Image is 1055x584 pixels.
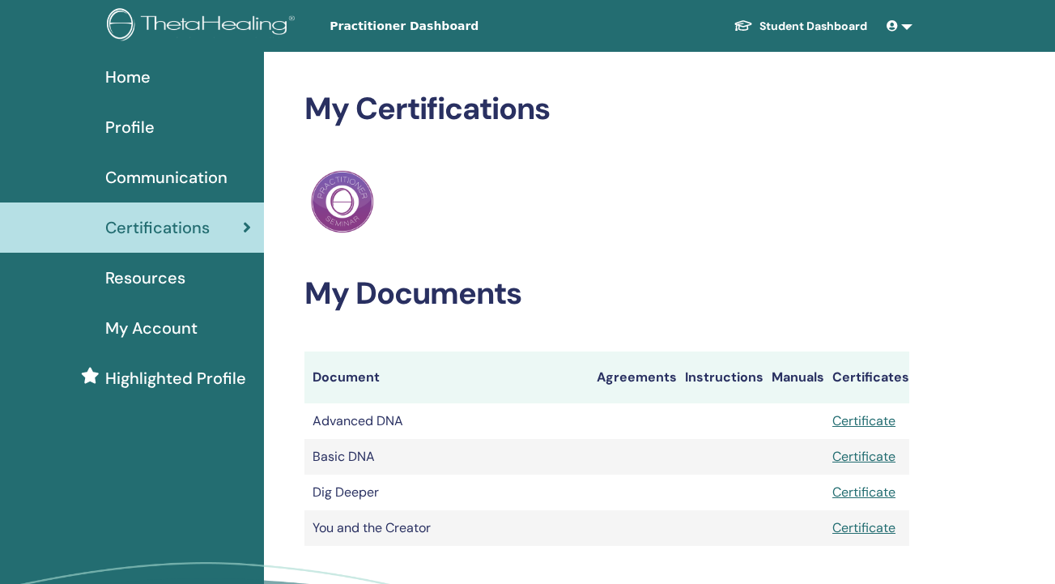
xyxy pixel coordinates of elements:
[330,18,572,35] span: Practitioner Dashboard
[105,165,228,190] span: Communication
[304,352,589,403] th: Document
[764,352,824,403] th: Manuals
[589,352,677,403] th: Agreements
[832,412,895,429] a: Certificate
[105,266,185,290] span: Resources
[304,439,589,475] td: Basic DNA
[677,352,764,403] th: Instructions
[832,484,895,501] a: Certificate
[734,19,753,32] img: graduation-cap-white.svg
[311,170,374,233] img: Practitioner
[105,215,210,240] span: Certifications
[721,11,880,41] a: Student Dashboard
[304,91,909,128] h2: My Certifications
[105,316,198,340] span: My Account
[304,510,589,546] td: You and the Creator
[832,448,895,465] a: Certificate
[304,475,589,510] td: Dig Deeper
[107,8,300,45] img: logo.png
[105,366,246,390] span: Highlighted Profile
[824,352,909,403] th: Certificates
[105,65,151,89] span: Home
[832,519,895,536] a: Certificate
[304,275,909,313] h2: My Documents
[105,115,155,139] span: Profile
[304,403,589,439] td: Advanced DNA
